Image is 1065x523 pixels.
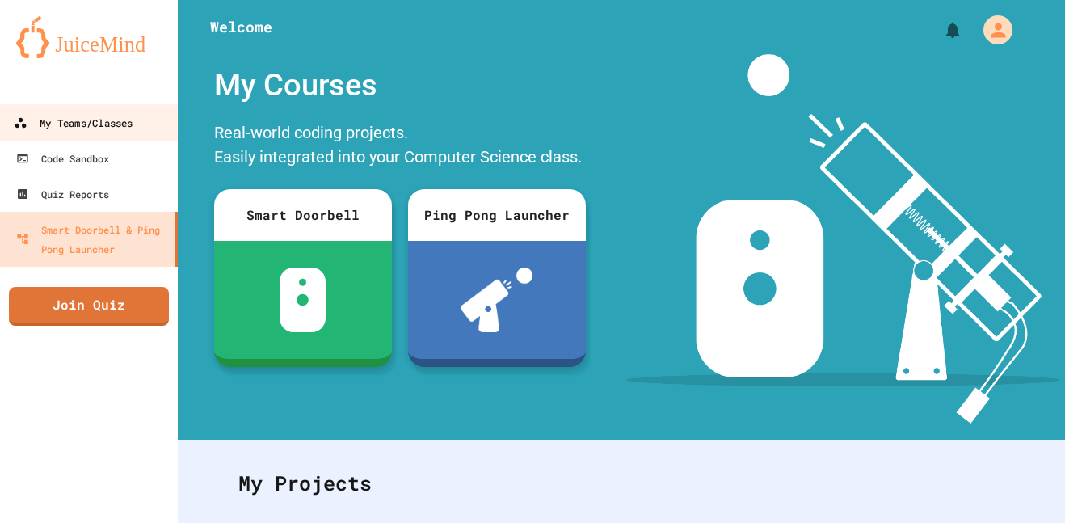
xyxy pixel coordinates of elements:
[280,268,326,332] img: sdb-white.svg
[214,189,392,241] div: Smart Doorbell
[9,287,169,326] a: Join Quiz
[222,452,1021,515] div: My Projects
[461,268,532,332] img: ppl-with-ball.png
[16,16,162,58] img: logo-orange.svg
[408,189,586,241] div: Ping Pong Launcher
[913,16,966,44] div: My Notifications
[966,11,1017,49] div: My Account
[14,113,133,133] div: My Teams/Classes
[16,149,109,168] div: Code Sandbox
[206,54,594,116] div: My Courses
[16,184,109,204] div: Quiz Reports
[626,54,1059,424] img: banner-image-my-projects.png
[16,220,168,259] div: Smart Doorbell & Ping Pong Launcher
[206,116,594,177] div: Real-world coding projects. Easily integrated into your Computer Science class.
